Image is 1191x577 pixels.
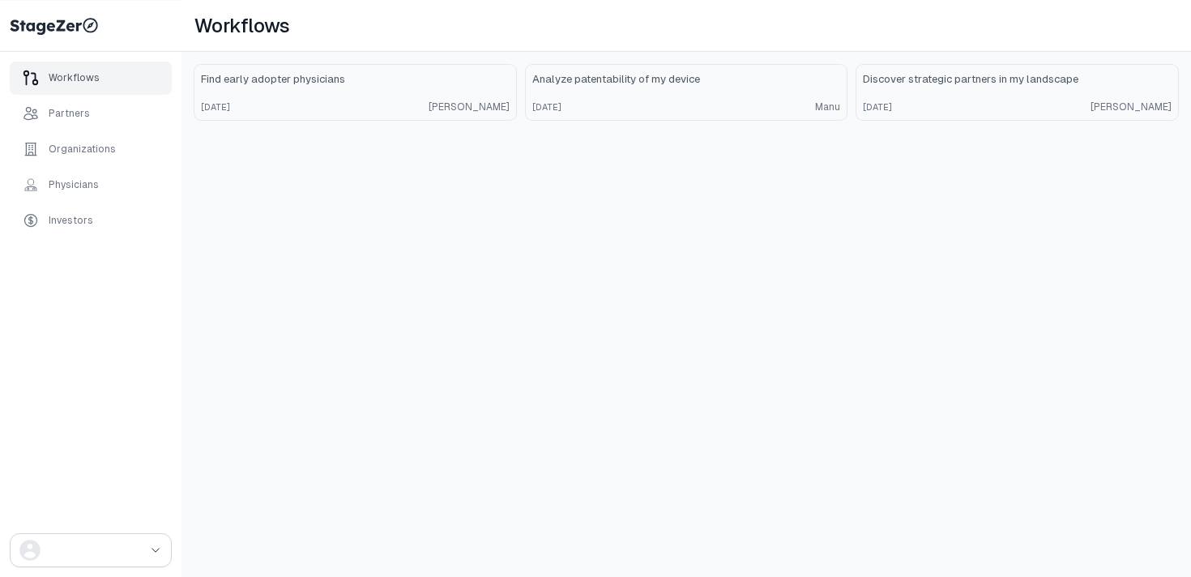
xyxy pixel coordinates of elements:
[10,62,172,94] a: Workflows
[49,214,93,227] div: Investors
[49,178,99,191] div: Physicians
[49,143,116,156] div: Organizations
[532,100,561,113] span: [DATE]
[429,100,510,113] span: [PERSON_NAME]
[194,65,516,120] a: Find early adopter physicians[DATE][PERSON_NAME]
[201,100,230,113] span: [DATE]
[863,71,1078,88] span: Discover strategic partners in my landscape
[10,133,172,165] a: Organizations
[10,204,172,237] a: Investors
[1091,100,1172,113] span: [PERSON_NAME]
[201,71,345,88] span: Find early adopter physicians
[10,533,172,567] button: drop down button
[815,100,840,113] span: Manu
[532,71,700,88] span: Analyze patentability of my device
[49,107,90,120] div: Partners
[49,71,100,84] div: Workflows
[526,65,847,120] a: Analyze patentability of my device[DATE]Manu
[10,169,172,201] a: Physicians
[856,65,1178,120] a: Discover strategic partners in my landscape[DATE][PERSON_NAME]
[10,97,172,130] a: Partners
[863,100,892,113] span: [DATE]
[194,13,289,39] h1: Workflows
